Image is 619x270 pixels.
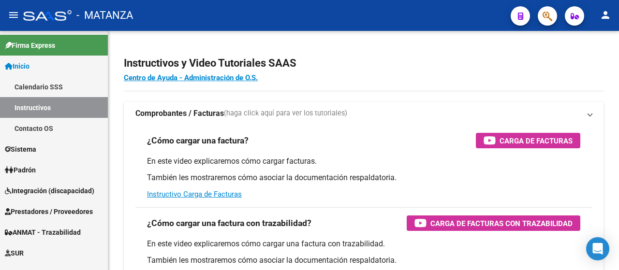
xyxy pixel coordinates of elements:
[224,108,347,119] span: (haga click aquí para ver los tutoriales)
[5,61,29,71] span: Inicio
[500,135,573,147] span: Carga de Facturas
[8,9,19,21] mat-icon: menu
[147,172,580,183] p: También les mostraremos cómo asociar la documentación respaldatoria.
[5,144,36,155] span: Sistema
[5,206,93,217] span: Prestadores / Proveedores
[147,216,311,230] h3: ¿Cómo cargar una factura con trazabilidad?
[5,40,55,51] span: Firma Express
[430,217,573,229] span: Carga de Facturas con Trazabilidad
[5,165,36,175] span: Padrón
[147,156,580,167] p: En este video explicaremos cómo cargar facturas.
[5,227,81,238] span: ANMAT - Trazabilidad
[5,185,94,196] span: Integración (discapacidad)
[76,5,133,26] span: - MATANZA
[5,248,24,258] span: SUR
[600,9,611,21] mat-icon: person
[124,102,604,125] mat-expansion-panel-header: Comprobantes / Facturas(haga click aquí para ver los tutoriales)
[147,255,580,266] p: También les mostraremos cómo asociar la documentación respaldatoria.
[476,133,580,148] button: Carga de Facturas
[135,108,224,119] strong: Comprobantes / Facturas
[147,190,242,199] a: Instructivo Carga de Facturas
[147,239,580,249] p: En este video explicaremos cómo cargar una factura con trazabilidad.
[147,134,249,147] h3: ¿Cómo cargar una factura?
[586,237,609,260] div: Open Intercom Messenger
[407,215,580,231] button: Carga de Facturas con Trazabilidad
[124,73,258,82] a: Centro de Ayuda - Administración de O.S.
[124,54,604,72] h2: Instructivos y Video Tutoriales SAAS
